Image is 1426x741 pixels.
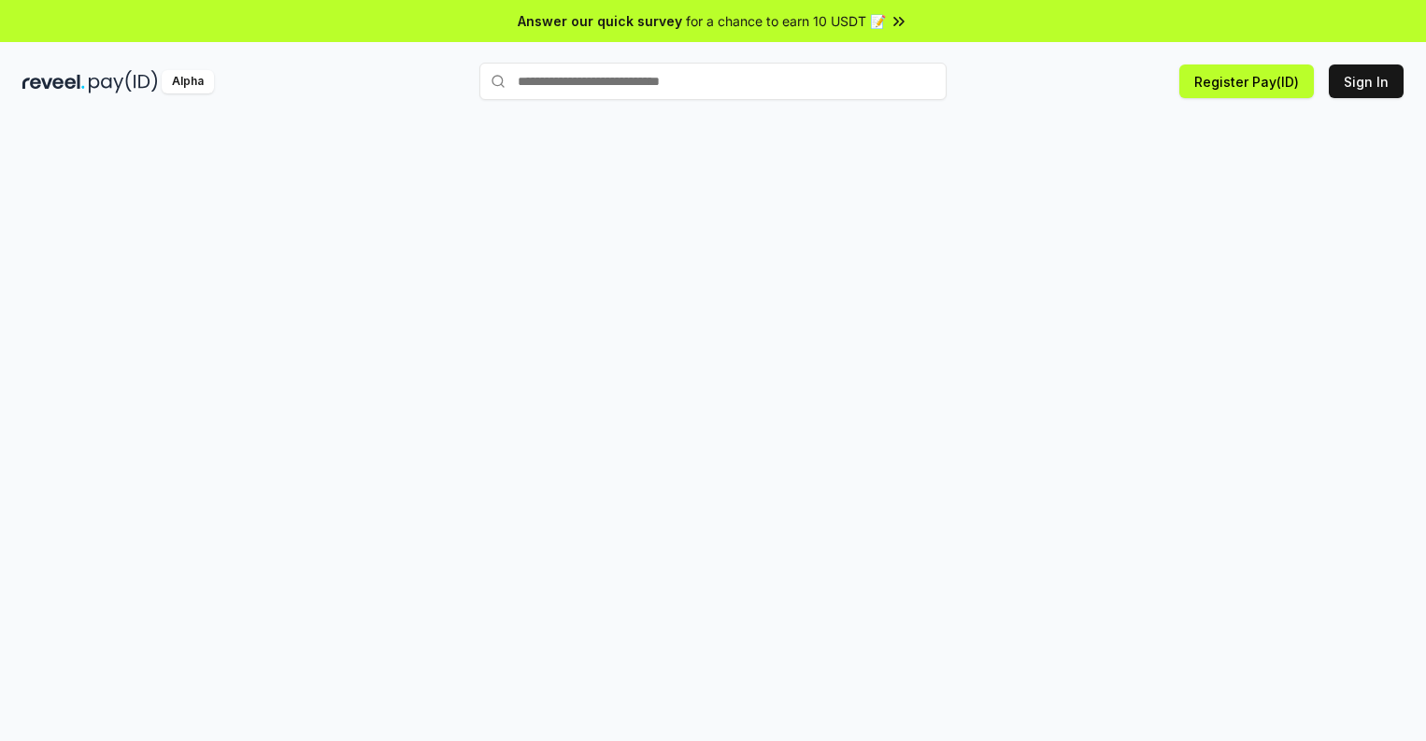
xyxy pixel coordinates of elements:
[686,11,886,31] span: for a chance to earn 10 USDT 📝
[22,70,85,93] img: reveel_dark
[162,70,214,93] div: Alpha
[518,11,682,31] span: Answer our quick survey
[1329,64,1404,98] button: Sign In
[89,70,158,93] img: pay_id
[1179,64,1314,98] button: Register Pay(ID)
